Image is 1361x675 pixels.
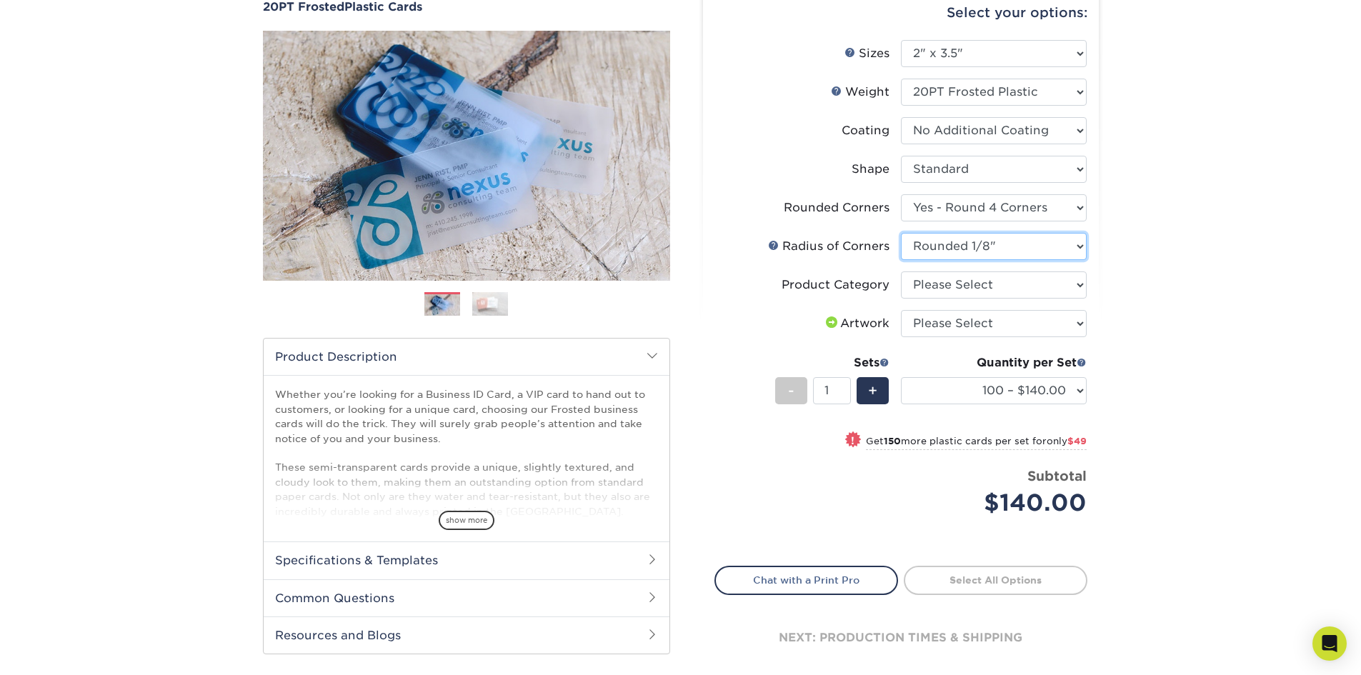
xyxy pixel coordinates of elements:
h2: Specifications & Templates [264,541,669,579]
div: Sizes [844,45,889,62]
div: Shape [852,161,889,178]
div: Weight [831,84,889,101]
h2: Common Questions [264,579,669,616]
span: show more [439,511,494,530]
img: Plastic Cards 02 [472,291,508,316]
div: Quantity per Set [901,354,1087,371]
a: Chat with a Print Pro [714,566,898,594]
img: 20PT Frosted 01 [263,15,670,296]
strong: Subtotal [1027,468,1087,484]
h2: Product Description [264,339,669,375]
span: - [788,380,794,401]
div: Radius of Corners [768,238,889,255]
div: Sets [775,354,889,371]
div: Open Intercom Messenger [1312,626,1347,661]
span: + [868,380,877,401]
span: ! [851,433,854,448]
div: Product Category [782,276,889,294]
div: Rounded Corners [784,199,889,216]
div: Coating [842,122,889,139]
small: Get more plastic cards per set for [866,436,1087,450]
strong: 150 [884,436,901,446]
span: $49 [1067,436,1087,446]
h2: Resources and Blogs [264,616,669,654]
span: only [1047,436,1087,446]
a: Select All Options [904,566,1087,594]
div: $140.00 [912,486,1087,520]
img: Plastic Cards 01 [424,293,460,318]
div: Artwork [823,315,889,332]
